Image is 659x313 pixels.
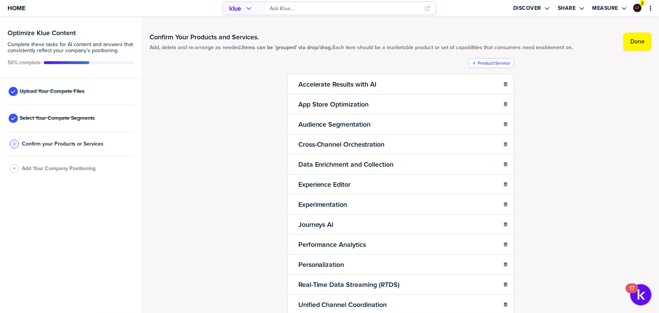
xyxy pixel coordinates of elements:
[287,274,514,295] li: Real-Time Data Streaming (RTDS)
[297,139,386,150] h2: Cross-Channel Orchestration
[633,3,642,13] a: Edit Profile
[633,4,642,12] div: Graham Tutti
[242,43,332,51] strong: Items can be 'grouped' via drop/drag.
[8,29,134,36] h3: Optimize Klue Content
[297,259,346,270] h2: Personalization
[630,288,634,298] div: 17
[287,214,514,235] li: Journeys AI
[13,141,15,147] span: 3
[641,0,644,6] span: 2
[13,166,15,171] span: 4
[297,179,352,190] h2: Experience Editor
[150,45,573,51] span: Add, delete and re-arrange as needed. Each item should be a marketable product or set of capabili...
[287,134,514,155] li: Cross-Channel Orchestration
[624,33,651,51] button: Done
[469,58,514,68] button: Product/Service
[287,254,514,275] li: Personalization
[287,154,514,175] li: Data Enrichment and Collection
[297,99,370,110] h2: App Store Optimization
[513,5,541,12] label: Discover
[8,42,134,54] span: Complete these tasks for AI content and answers that consistently reflect your company’s position...
[287,74,514,95] li: Accelerate Results with AI
[478,60,511,66] label: Product/Service
[8,60,41,66] span: Active
[634,5,641,11] img: ee1355cada6433fc92aa15fbfe4afd43-sml.png
[22,141,103,147] span: Confirm your Products or Services
[20,88,85,95] span: Upload Your Compete Files
[297,219,335,230] h2: Journeys AI
[270,2,420,15] input: Ask Klue...
[297,299,389,310] h2: Unified Channel Coordination
[630,38,645,45] label: Done
[287,94,514,115] li: App Store Optimization
[297,279,401,290] h2: Real-Time Data Streaming (RTDS)
[630,284,651,305] button: Open Resource Center, 17 new notifications
[8,5,25,11] span: Home
[287,234,514,255] li: Performance Analytics
[297,239,368,250] h2: Performance Analytics
[297,159,395,170] h2: Data Enrichment and Collection
[297,199,349,210] h2: Experimentation
[593,5,619,12] label: Measure
[287,174,514,195] li: Experience Editor
[558,5,576,12] label: Share
[297,79,378,90] h2: Accelerate Results with AI
[287,114,514,135] li: Audience Segmentation
[287,194,514,215] li: Experimentation
[150,33,573,42] h1: Confirm Your Products and Services.
[297,119,372,130] h2: Audience Segmentation
[20,115,95,121] span: Select Your Compete Segments
[22,166,96,172] span: Add Your Company Positioning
